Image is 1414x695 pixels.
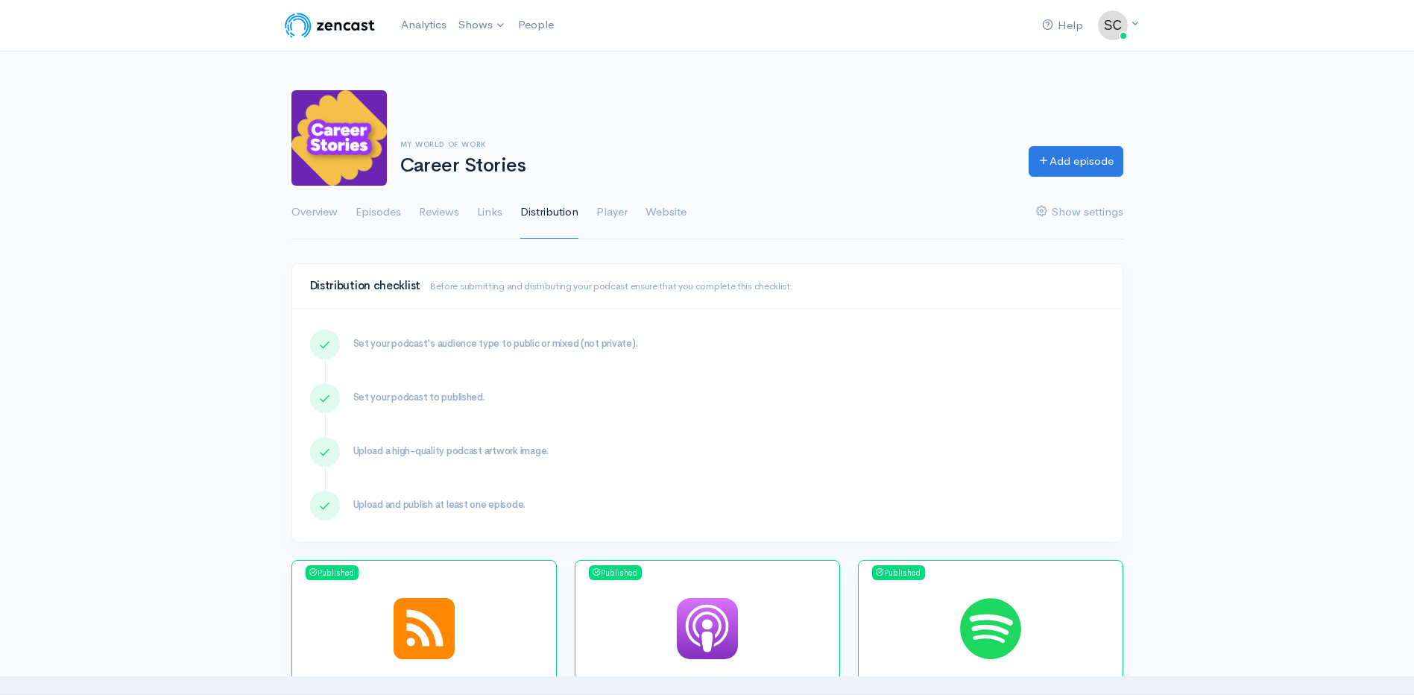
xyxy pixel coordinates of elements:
[512,9,560,41] a: People
[353,391,485,403] span: Set your podcast to published.
[1036,10,1089,42] a: Help
[310,280,1105,292] h4: Distribution checklist
[419,186,459,239] a: Reviews
[353,337,638,350] span: Set your podcast's audience type to public or mixed (not private).
[677,598,738,659] img: Apple Podcasts logo
[960,598,1021,659] img: Spotify Podcasts logo
[353,498,526,511] span: Upload and publish at least one episode.
[394,598,455,659] img: RSS Feed logo
[353,444,549,457] span: Upload a high-quality podcast artwork image.
[395,9,452,41] a: Analytics
[283,10,377,40] img: ZenCast Logo
[429,280,793,292] small: Before submitting and distributing your podcast ensure that you complete this checklist.
[306,565,359,580] span: Published
[400,155,1011,177] h1: Career Stories
[1029,146,1123,177] a: Add episode
[291,186,338,239] a: Overview
[646,186,687,239] a: Website
[452,9,512,42] a: Shows
[589,565,642,580] span: Published
[872,565,925,580] span: Published
[596,186,628,239] a: Player
[1098,10,1128,40] img: ...
[1036,186,1123,239] a: Show settings
[356,186,401,239] a: Episodes
[400,140,1011,148] h6: My World of Work
[477,186,502,239] a: Links
[520,186,578,239] a: Distribution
